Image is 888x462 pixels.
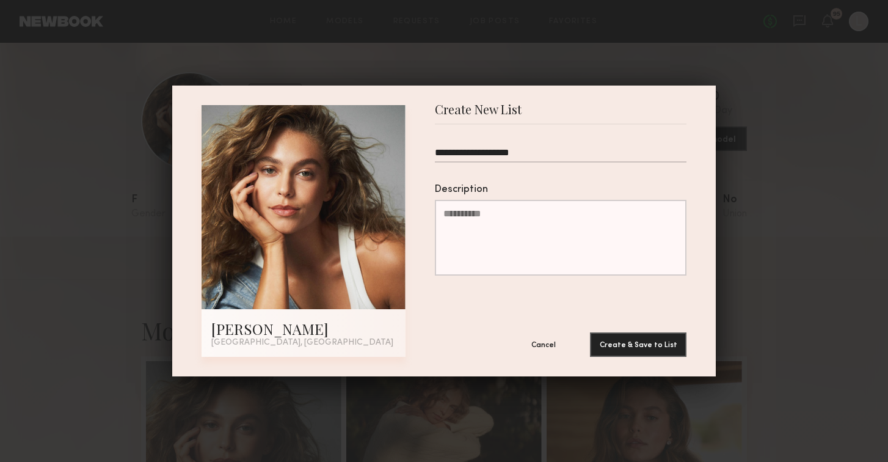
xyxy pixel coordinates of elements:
button: Cancel [507,332,580,357]
textarea: Description [435,200,686,276]
div: [GEOGRAPHIC_DATA], [GEOGRAPHIC_DATA] [211,339,396,347]
button: Create & Save to List [590,332,686,357]
span: Create New List [435,105,522,123]
div: Description [435,185,686,195]
div: [PERSON_NAME] [211,319,396,339]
